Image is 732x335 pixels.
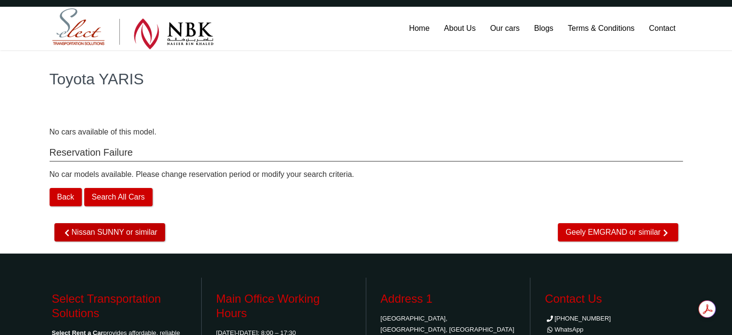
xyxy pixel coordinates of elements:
a: Our cars [483,7,527,50]
img: Select Rent a Car [52,8,214,50]
button: Back [50,188,82,206]
h3: Address 1 [381,292,516,306]
div: No car models available. Please change reservation period or modify your search criteria. [50,164,683,211]
a: Contact [642,7,682,50]
a: About Us [437,7,483,50]
button: Search All Cars [84,188,153,206]
h1: Toyota YARIS [50,71,683,87]
a: WhatsApp [545,326,583,333]
div: Reservation Failure [50,147,683,161]
h3: Main Office Working Hours [216,292,351,321]
a: Home [402,7,437,50]
a: Nissan SUNNY or similar [54,223,165,241]
a: [PHONE_NUMBER] [545,315,611,322]
a: Blogs [527,7,561,50]
h3: Select Transportation Solutions [52,292,187,321]
a: Geely EMGRAND or similar [558,223,678,241]
h3: Contact Us [545,292,681,306]
a: Terms & Conditions [561,7,642,50]
div: No cars available of this model. [50,127,683,137]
